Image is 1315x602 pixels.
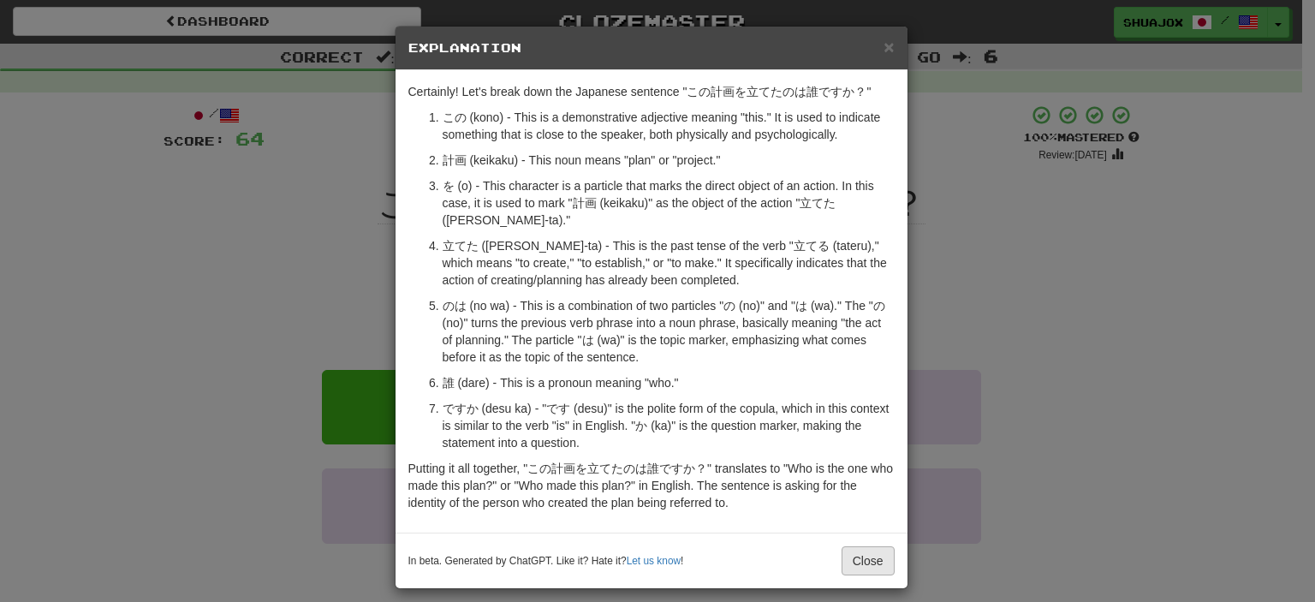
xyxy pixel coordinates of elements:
[842,546,895,575] button: Close
[443,237,895,289] p: 立てた ([PERSON_NAME]-ta) - This is the past tense of the verb "立てる (tateru)," which means "to creat...
[627,555,681,567] a: Let us know
[443,109,895,143] p: この (kono) - This is a demonstrative adjective meaning "this." It is used to indicate something th...
[443,374,895,391] p: 誰 (dare) - This is a pronoun meaning "who."
[443,297,895,366] p: のは (no wa) - This is a combination of two particles "の (no)" and "は (wa)." The "の (no)" turns the...
[443,177,895,229] p: を (o) - This character is a particle that marks the direct object of an action. In this case, it ...
[408,39,895,57] h5: Explanation
[884,38,894,56] button: Close
[443,400,895,451] p: ですか (desu ka) - "です (desu)" is the polite form of the copula, which in this context is similar to...
[408,460,895,511] p: Putting it all together, "この計画を立てたのは誰ですか？" translates to "Who is the one who made this plan?" or ...
[443,152,895,169] p: 計画 (keikaku) - This noun means "plan" or "project."
[408,83,895,100] p: Certainly! Let's break down the Japanese sentence "この計画を立てたのは誰ですか？"
[408,554,684,569] small: In beta. Generated by ChatGPT. Like it? Hate it? !
[884,37,894,57] span: ×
